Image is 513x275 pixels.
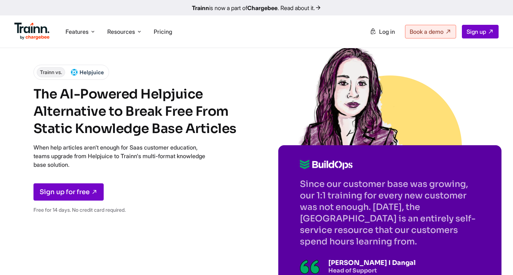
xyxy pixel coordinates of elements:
[33,183,104,201] a: Sign up for free
[300,178,480,247] p: Since our customer base was growing, our 1:1 training for every new customer was not enough. [DAT...
[37,67,65,77] span: Trainn vs.
[410,28,444,35] span: Book a demo
[33,206,206,214] p: Free for 14 days. No credit card required.
[379,28,395,35] span: Log in
[247,4,278,12] b: Chargebee
[192,4,209,12] b: Trainn
[14,23,50,40] img: Trainn Logo
[467,28,486,35] span: Sign up
[365,25,399,38] a: Log in
[477,240,513,275] iframe: Chat Widget
[300,260,320,274] img: testimonial
[298,43,402,147] img: sabina dangal
[154,28,172,35] a: Pricing
[33,143,206,169] p: When help articles aren't enough for Saas customer education, teams upgrade from Helpjuice to Tra...
[328,259,416,267] p: [PERSON_NAME] I Dangal
[71,68,104,77] img: helpjuice
[405,25,456,38] a: Book a demo
[462,25,499,38] a: Sign up
[107,28,135,36] span: Resources
[328,267,416,274] p: Head of Support
[300,160,353,170] img: buildops
[66,28,89,36] span: Features
[33,86,242,137] h1: The AI-Powered Helpjuice Alternative to Break Free From Static Knowledge Base Articles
